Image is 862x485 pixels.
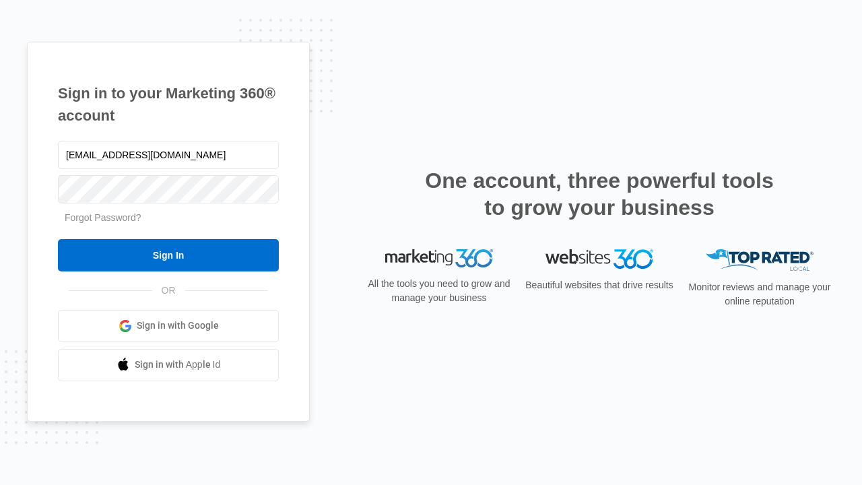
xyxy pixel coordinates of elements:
[385,249,493,268] img: Marketing 360
[135,358,221,372] span: Sign in with Apple Id
[545,249,653,269] img: Websites 360
[58,239,279,271] input: Sign In
[58,82,279,127] h1: Sign in to your Marketing 360® account
[684,280,835,309] p: Monitor reviews and manage your online reputation
[524,278,675,292] p: Beautiful websites that drive results
[137,319,219,333] span: Sign in with Google
[152,284,185,298] span: OR
[706,249,814,271] img: Top Rated Local
[65,212,141,223] a: Forgot Password?
[58,141,279,169] input: Email
[364,277,515,305] p: All the tools you need to grow and manage your business
[58,310,279,342] a: Sign in with Google
[58,349,279,381] a: Sign in with Apple Id
[421,167,778,221] h2: One account, three powerful tools to grow your business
